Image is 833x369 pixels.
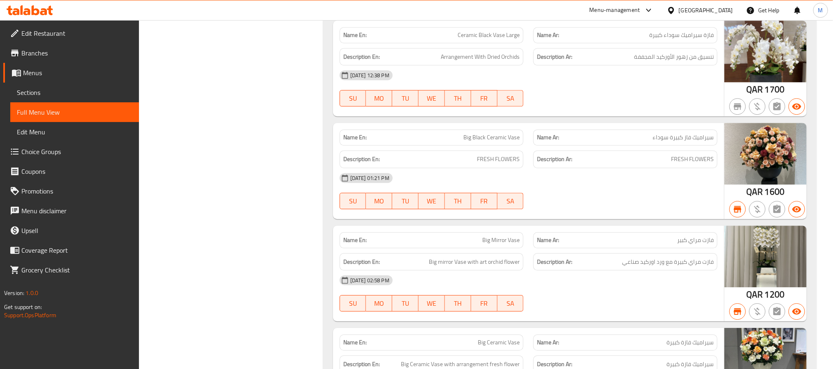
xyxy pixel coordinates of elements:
span: QAR [746,184,763,200]
span: MO [369,92,389,104]
button: TU [392,295,419,311]
strong: Description Ar: [537,257,572,267]
a: Promotions [3,181,139,201]
span: Big Mirror Vase [482,236,520,244]
span: SA [501,92,521,104]
strong: Description En: [343,154,380,164]
span: MO [369,195,389,207]
button: WE [419,90,445,106]
span: FRESH FLOWERS [477,154,520,164]
img: CERAMIC_BLACK_L_VASE637986696039864566.jpg [724,21,807,82]
span: Menus [23,68,132,78]
a: Menu disclaimer [3,201,139,221]
div: Menu-management [590,5,640,15]
span: TU [396,92,415,104]
span: تنسيق من زهور الأوركيد المجففة [634,52,714,62]
span: FR [474,298,494,309]
span: Menu disclaimer [21,206,132,216]
strong: Name En: [343,338,367,347]
span: WE [422,298,442,309]
span: QAR [746,81,763,97]
span: Arrangement With Dried Orchids [441,52,520,62]
strong: Name Ar: [537,338,559,347]
span: 1600 [765,184,785,200]
span: Edit Restaurant [21,28,132,38]
span: SA [501,195,521,207]
button: TH [445,90,471,106]
span: 1200 [765,286,785,302]
span: [DATE] 01:21 PM [347,174,393,182]
a: Coverage Report [3,240,139,260]
span: WE [422,92,442,104]
span: Version: [4,288,24,298]
span: Big Ceramic Vase [478,338,520,347]
span: TU [396,195,415,207]
span: TH [448,195,468,207]
span: SU [343,92,363,104]
a: Choice Groups [3,142,139,161]
span: FR [474,92,494,104]
button: Not has choices [769,303,785,320]
span: M [818,6,823,15]
button: SU [340,90,366,106]
span: Edit Menu [17,127,132,137]
button: FR [471,295,497,311]
a: Edit Menu [10,122,139,142]
button: Purchased item [749,303,766,320]
button: TU [392,193,419,209]
strong: Name En: [343,31,367,39]
span: FRESH FLOWERS [671,154,714,164]
span: FR [474,195,494,207]
span: 1700 [765,81,785,97]
button: Purchased item [749,98,766,115]
strong: Description Ar: [537,154,572,164]
button: Purchased item [749,201,766,217]
a: Grocery Checklist [3,260,139,280]
a: Branches [3,43,139,63]
span: Big Black Ceramic Vase [463,133,520,142]
strong: Name Ar: [537,31,559,39]
button: Not has choices [769,98,785,115]
img: blob_638361755211754915 [724,226,807,287]
span: TH [448,298,468,309]
strong: Name En: [343,236,367,244]
span: Grocery Checklist [21,265,132,275]
span: فازة سيراميك سوداء كبيرة [649,31,714,39]
button: SU [340,193,366,209]
button: WE [419,193,445,209]
img: blob_638359968696095874 [724,123,807,184]
span: MO [369,298,389,309]
span: فازت مراي كبير [677,236,714,244]
span: Branches [21,48,132,58]
span: سيراميك فازة كبيرة [666,338,714,347]
span: Full Menu View [17,107,132,117]
button: FR [471,90,497,106]
button: Not has choices [769,201,785,217]
span: QAR [746,286,763,302]
span: TH [448,92,468,104]
button: FR [471,193,497,209]
span: Choice Groups [21,147,132,157]
span: Ceramic Black Vase Large [458,31,520,39]
button: SA [497,295,524,311]
button: TU [392,90,419,106]
a: Edit Restaurant [3,23,139,43]
span: TU [396,298,415,309]
span: سيراميك فاز كبيرة سوداء [653,133,714,142]
button: SA [497,90,524,106]
span: SU [343,195,363,207]
span: WE [422,195,442,207]
a: Support.OpsPlatform [4,310,56,321]
a: Menus [3,63,139,83]
button: TH [445,193,471,209]
button: Available [789,98,805,115]
span: Coupons [21,166,132,176]
span: فازت مراي كبيرة مع ورد اوركيد صناعي [622,257,714,267]
span: Upsell [21,226,132,235]
button: Not branch specific item [729,98,746,115]
button: Available [789,201,805,217]
span: Coverage Report [21,245,132,255]
button: SU [340,295,366,311]
button: MO [366,193,392,209]
button: Branch specific item [729,201,746,217]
